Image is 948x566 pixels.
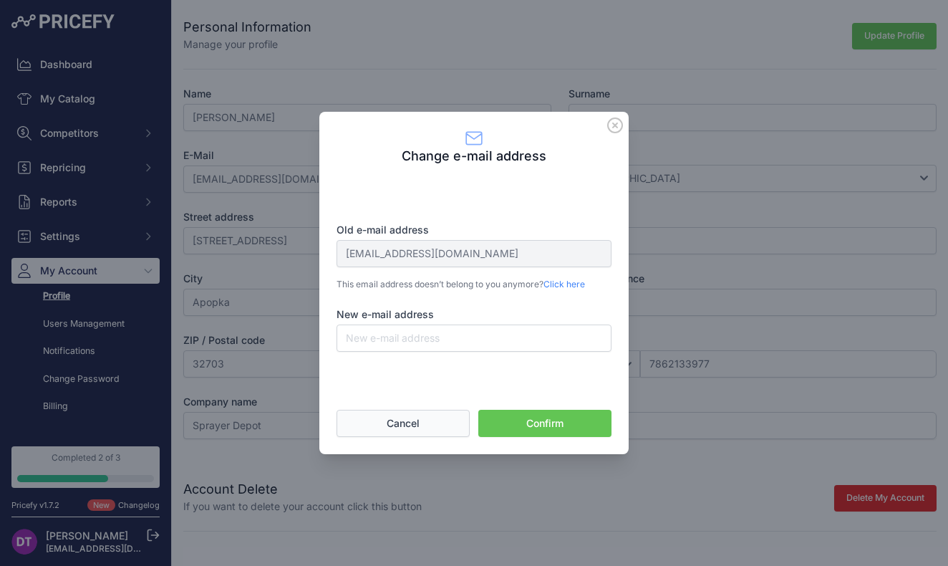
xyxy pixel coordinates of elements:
[543,279,585,289] a: Click here
[337,307,611,322] label: New e-mail address
[337,279,611,290] p: This email address doesn’t belong to you anymore?
[337,410,470,437] button: Cancel
[478,410,611,437] button: Confirm
[337,148,611,165] h3: Change e-mail address
[337,325,611,352] input: New e-mail address
[337,223,611,237] label: Old e-mail address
